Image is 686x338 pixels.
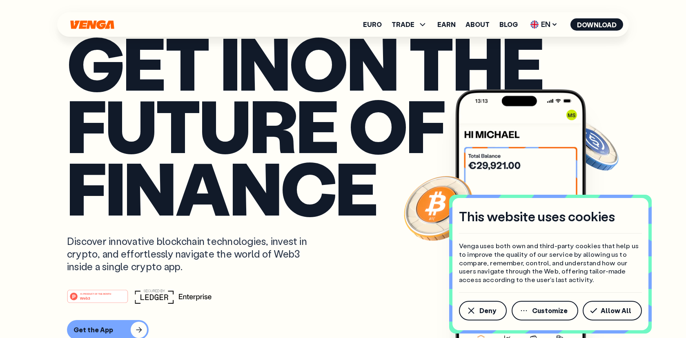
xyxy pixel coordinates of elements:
[69,20,115,29] svg: Home
[73,326,113,334] div: Get the App
[561,116,620,175] img: USDC coin
[459,208,615,225] h4: This website uses cookies
[67,235,325,273] p: Discover innovative blockchain technologies, invest in crypto, and effortlessly navigate the worl...
[499,21,518,28] a: Blog
[392,20,428,29] span: TRADE
[528,18,561,31] span: EN
[80,293,111,295] tspan: #1 PRODUCT OF THE MONTH
[479,307,496,314] span: Deny
[67,294,128,305] a: #1 PRODUCT OF THE MONTHWeb3
[67,31,619,218] p: Get in on the future of finance
[459,242,642,284] p: Venga uses both own and third-party cookies that help us to improve the quality of our service by...
[583,301,642,320] button: Allow All
[570,18,623,31] button: Download
[459,301,507,320] button: Deny
[80,296,90,300] tspan: Web3
[465,21,490,28] a: About
[512,301,578,320] button: Customize
[530,20,539,29] img: flag-uk
[402,171,476,245] img: Bitcoin
[363,21,382,28] a: Euro
[532,307,568,314] span: Customize
[601,307,631,314] span: Allow All
[437,21,456,28] a: Earn
[392,21,414,28] span: TRADE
